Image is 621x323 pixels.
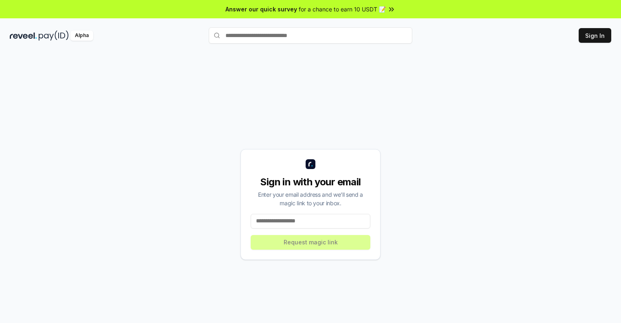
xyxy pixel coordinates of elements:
[306,159,315,169] img: logo_small
[70,31,93,41] div: Alpha
[39,31,69,41] img: pay_id
[225,5,297,13] span: Answer our quick survey
[299,5,386,13] span: for a chance to earn 10 USDT 📝
[251,176,370,189] div: Sign in with your email
[10,31,37,41] img: reveel_dark
[579,28,611,43] button: Sign In
[251,190,370,207] div: Enter your email address and we’ll send a magic link to your inbox.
